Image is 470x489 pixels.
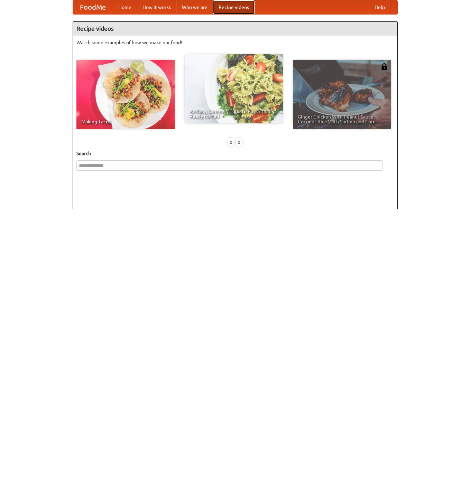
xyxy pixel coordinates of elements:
img: 483408.png [381,63,388,70]
span: Making Tacos [81,119,170,124]
h4: Recipe videos [73,22,397,36]
h5: Search [76,150,394,157]
a: An Easy, Summery Tomato Pasta That's Ready for Fall [185,54,283,123]
a: Home [113,0,137,14]
a: Recipe videos [213,0,255,14]
a: Help [369,0,390,14]
a: Making Tacos [76,60,175,129]
a: Who we are [176,0,213,14]
div: » [236,138,242,147]
div: « [228,138,234,147]
a: FoodMe [73,0,113,14]
p: Watch some examples of how we make our food! [76,39,394,46]
a: How it works [137,0,176,14]
span: An Easy, Summery Tomato Pasta That's Ready for Fall [190,109,278,119]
